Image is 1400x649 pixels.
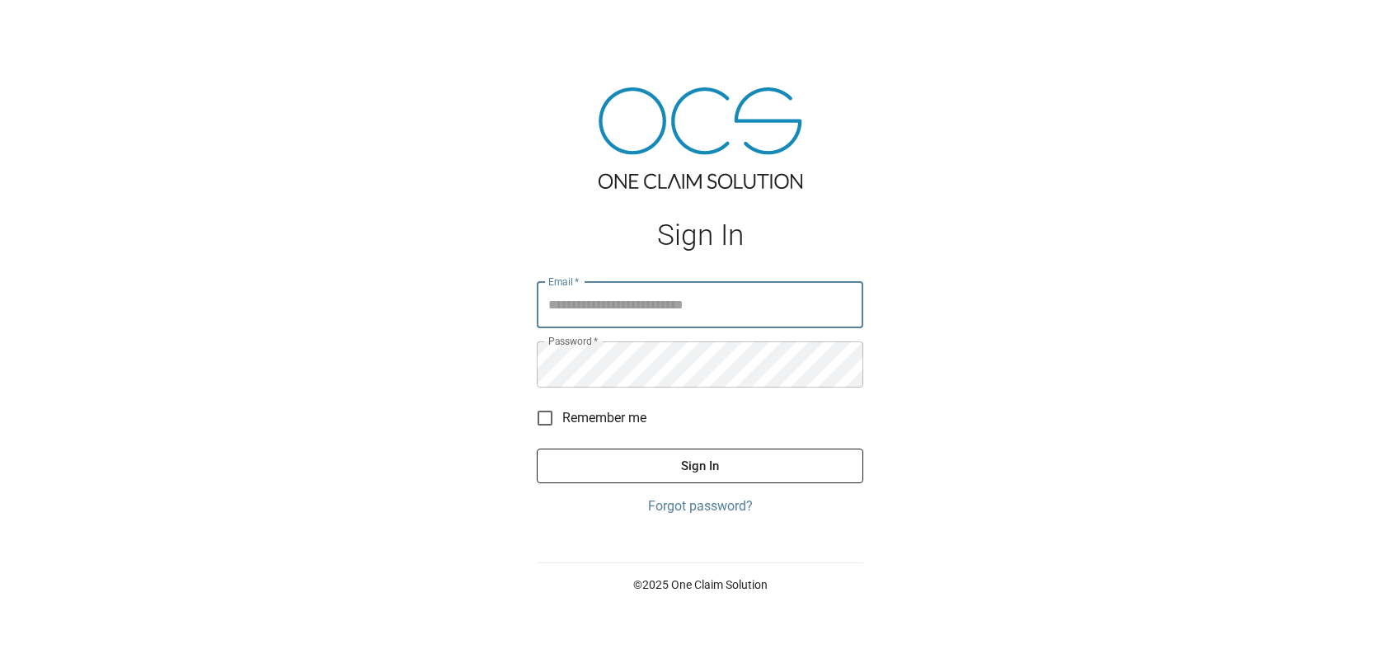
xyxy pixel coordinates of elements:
[537,219,863,252] h1: Sign In
[537,576,863,593] p: © 2025 One Claim Solution
[548,334,598,348] label: Password
[537,496,863,516] a: Forgot password?
[20,10,86,43] img: ocs-logo-white-transparent.png
[599,87,802,189] img: ocs-logo-tra.png
[537,449,863,483] button: Sign In
[562,408,646,428] span: Remember me
[548,275,580,289] label: Email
